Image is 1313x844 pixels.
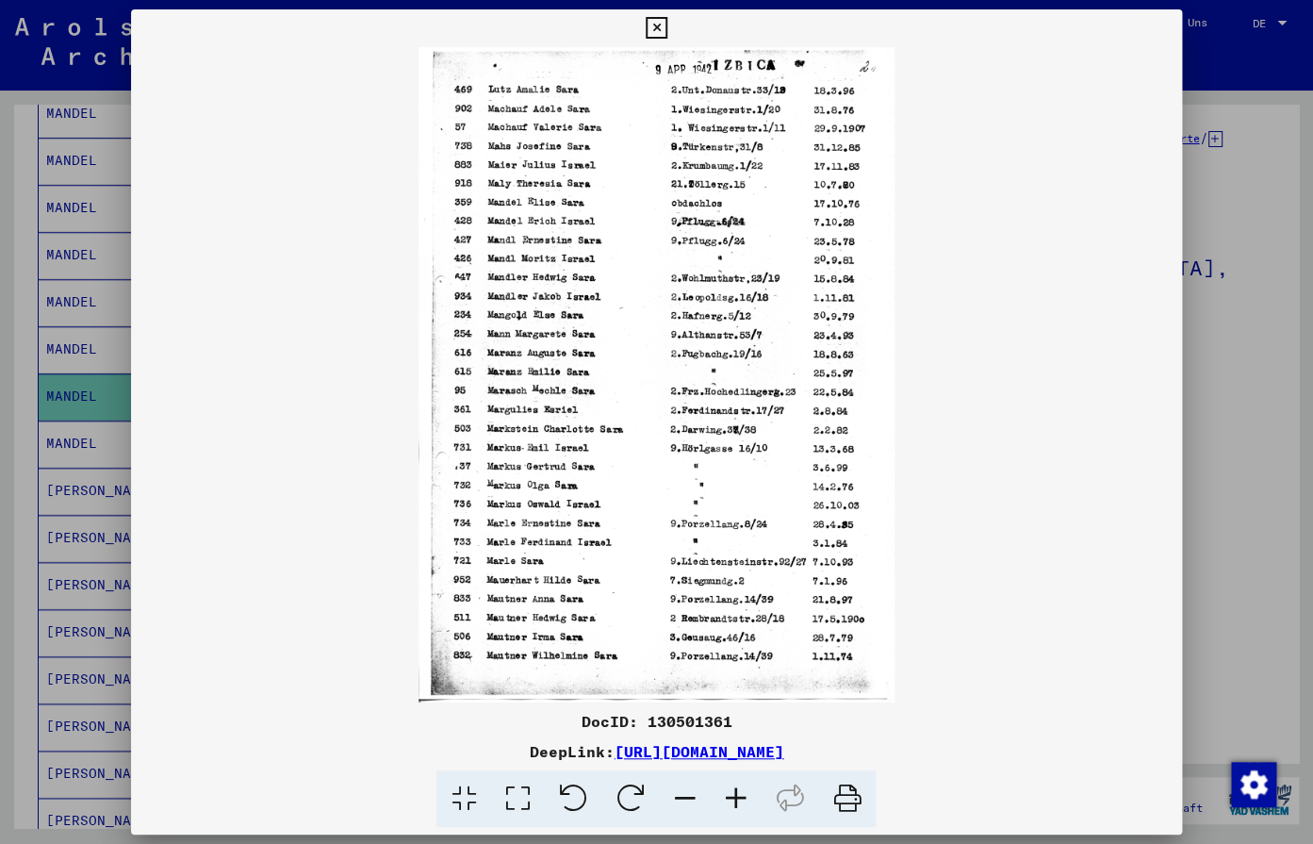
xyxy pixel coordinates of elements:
img: 001.jpg [131,47,1181,703]
div: DocID: 130501361 [131,710,1181,733]
div: DeepLink: [131,740,1181,763]
img: Zustimmung ändern [1231,762,1276,807]
a: [URL][DOMAIN_NAME] [614,742,783,761]
div: Zustimmung ändern [1230,761,1275,806]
